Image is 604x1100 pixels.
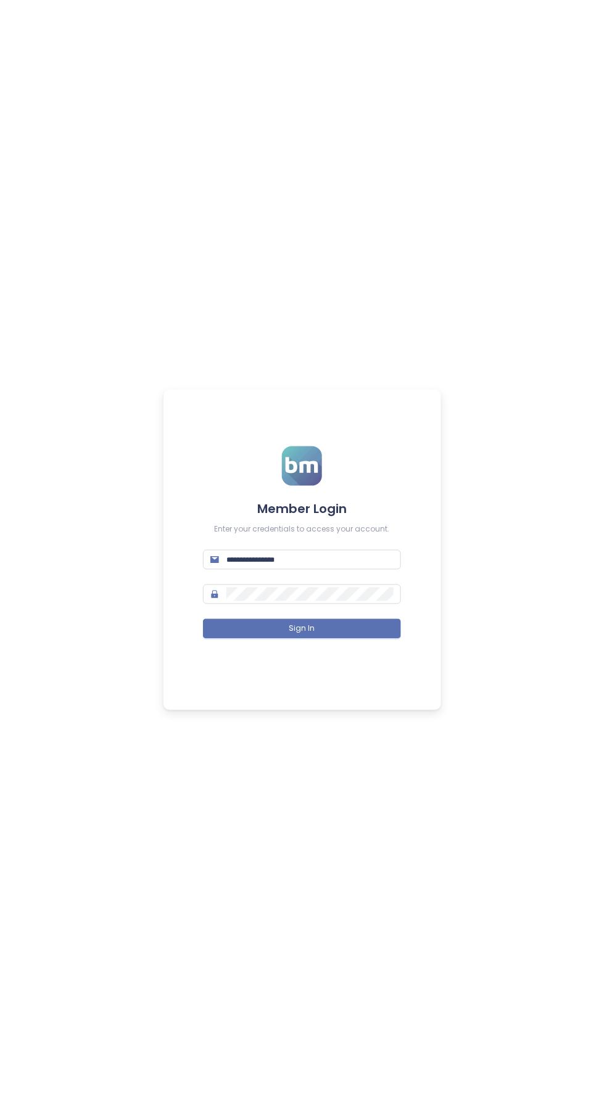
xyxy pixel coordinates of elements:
img: logo [282,446,322,486]
span: lock [210,590,219,599]
button: Sign In [203,619,401,639]
div: Enter your credentials to access your account. [203,524,401,536]
span: Sign In [289,623,315,635]
h4: Member Login [203,501,401,518]
span: mail [210,556,219,564]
